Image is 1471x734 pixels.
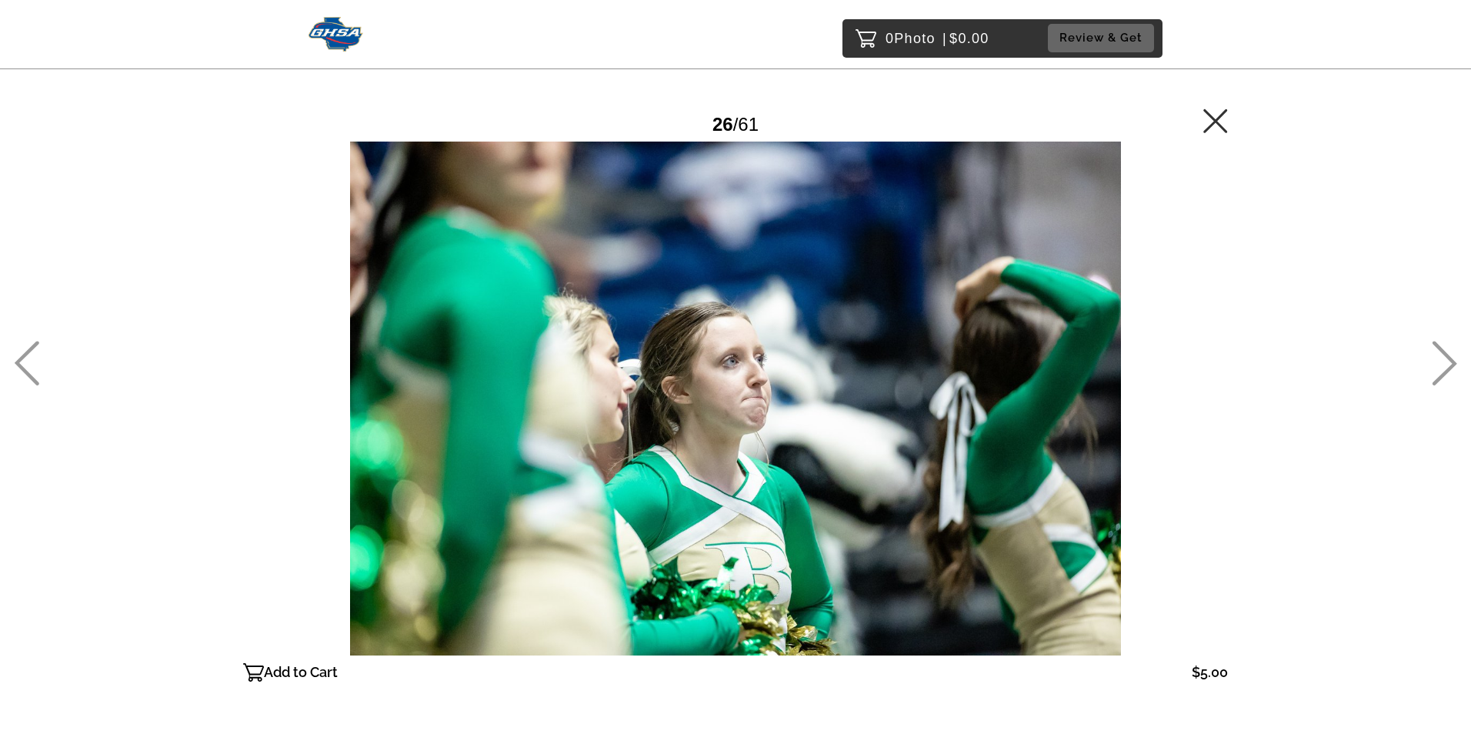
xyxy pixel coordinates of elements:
[738,114,759,135] span: 61
[1048,24,1154,52] button: Review & Get
[1192,660,1228,685] p: $5.00
[886,26,989,51] p: 0 $0.00
[712,114,733,135] span: 26
[942,31,947,46] span: |
[264,660,338,685] p: Add to Cart
[309,17,363,52] img: Snapphound Logo
[894,26,936,51] span: Photo
[712,108,759,141] div: /
[1048,24,1159,52] a: Review & Get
